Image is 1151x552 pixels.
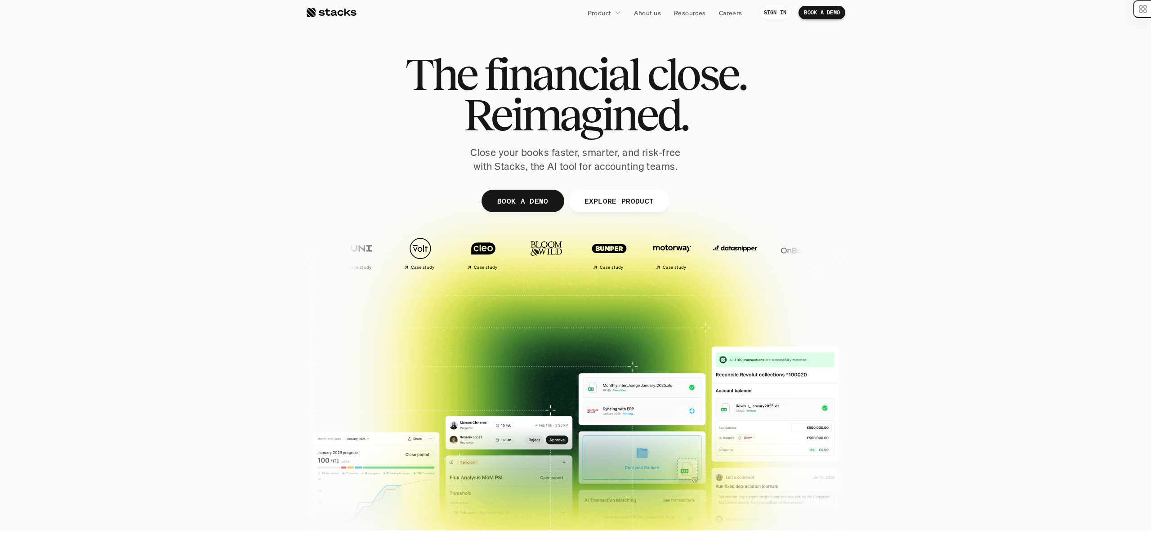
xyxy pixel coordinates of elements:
[629,4,666,21] a: About us
[669,4,711,21] a: Resources
[674,8,706,18] p: Resources
[643,233,701,274] a: Case study
[497,194,549,207] p: BOOK A DEMO
[714,4,748,21] a: Careers
[348,265,372,270] h2: Case study
[454,233,513,274] a: Case study
[464,94,688,135] span: Reimagined.
[463,146,688,174] p: Close your books faster, smarter, and risk-free with Stacks, the AI tool for accounting teams.
[647,54,746,94] span: close.
[568,190,669,212] a: EXPLORE PRODUCT
[799,6,845,19] a: BOOK A DEMO
[484,54,639,94] span: financial
[719,8,742,18] p: Careers
[474,265,498,270] h2: Case study
[411,265,435,270] h2: Case study
[391,233,450,274] a: Case study
[584,194,654,207] p: EXPLORE PRODUCT
[588,8,611,18] p: Product
[600,265,624,270] h2: Case study
[634,8,661,18] p: About us
[328,233,387,274] a: Case study
[804,9,840,16] p: BOOK A DEMO
[764,9,787,16] p: SIGN IN
[482,190,564,212] a: BOOK A DEMO
[663,265,687,270] h2: Case study
[580,233,638,274] a: Case study
[758,6,792,19] a: SIGN IN
[405,54,477,94] span: The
